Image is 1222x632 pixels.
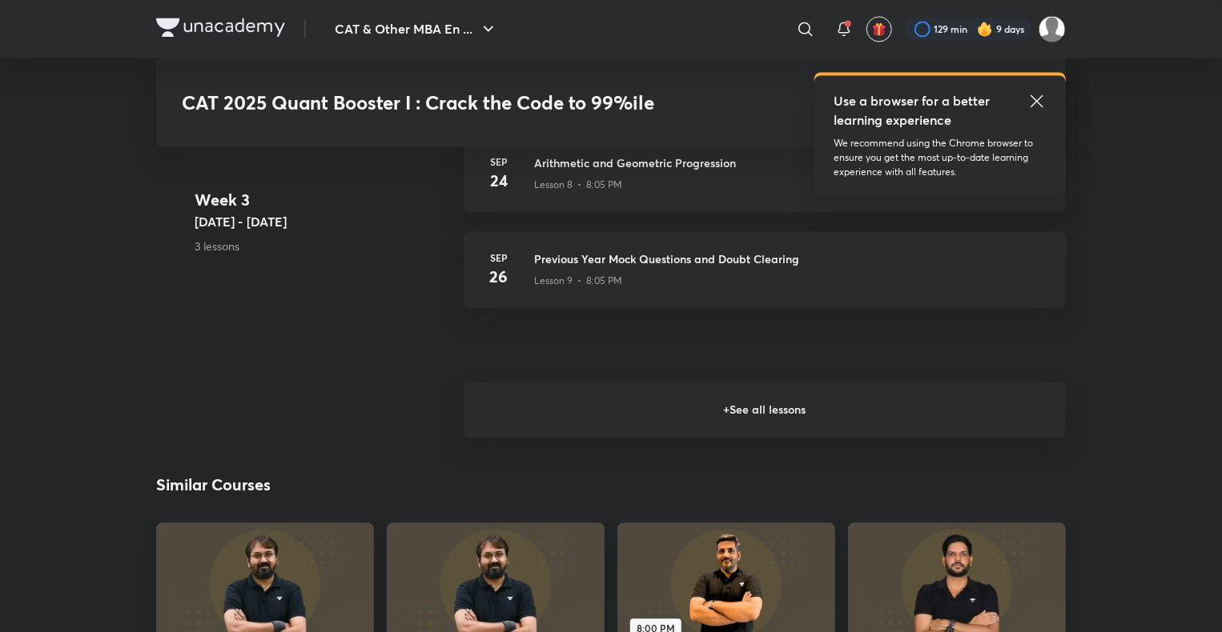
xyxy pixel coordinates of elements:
button: avatar [866,16,892,42]
h6: Sep [483,154,515,169]
h4: Week 3 [195,188,451,212]
img: streak [977,21,993,37]
a: Sep26Previous Year Mock Questions and Doubt ClearingLesson 9 • 8:05 PM [464,231,1066,327]
h4: 24 [483,169,515,193]
p: We recommend using the Chrome browser to ensure you get the most up-to-date learning experience w... [834,136,1047,179]
img: Aparna Dubey [1039,15,1066,42]
h3: CAT 2025 Quant Booster I : Crack the Code to 99%ile [182,91,809,114]
h6: + See all lessons [464,382,1066,438]
h6: Sep [483,250,515,265]
a: Company Logo [156,18,285,41]
img: Company Logo [156,18,285,37]
button: CAT & Other MBA En ... [325,13,508,45]
p: Lesson 9 • 8:05 PM [534,274,622,288]
h3: Previous Year Mock Questions and Doubt Clearing [534,250,1047,267]
h5: Use a browser for a better learning experience [834,91,993,130]
h3: Arithmetic and Geometric Progression [534,154,1047,171]
h2: Similar Courses [156,473,271,497]
h5: [DATE] - [DATE] [195,212,451,231]
h4: 26 [483,265,515,289]
img: avatar [872,22,886,36]
a: Sep24Arithmetic and Geometric ProgressionLesson 8 • 8:05 PM [464,135,1066,231]
p: 3 lessons [195,238,451,254]
p: Lesson 8 • 8:05 PM [534,178,622,192]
